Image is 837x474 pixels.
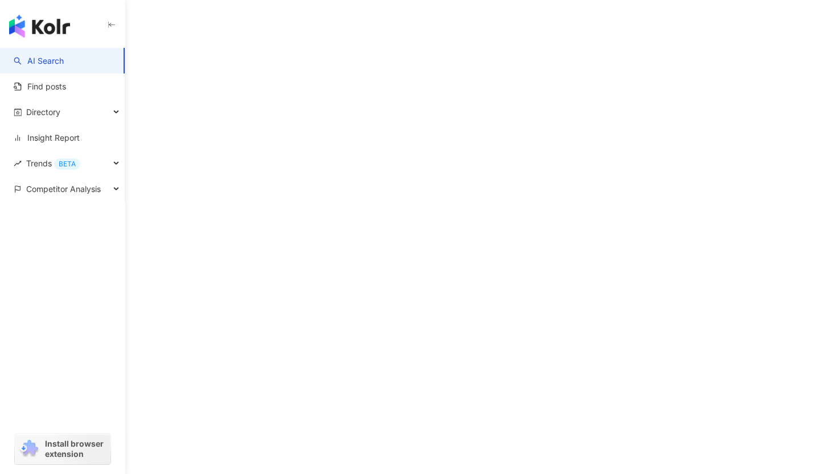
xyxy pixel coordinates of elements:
[14,55,64,67] a: searchAI Search
[26,150,80,176] span: Trends
[45,439,107,459] span: Install browser extension
[18,440,40,458] img: chrome extension
[54,158,80,170] div: BETA
[26,176,101,202] span: Competitor Analysis
[15,434,110,464] a: chrome extensionInstall browser extension
[26,99,60,125] span: Directory
[9,15,70,38] img: logo
[14,160,22,167] span: rise
[14,132,80,144] a: Insight Report
[14,81,66,92] a: Find posts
